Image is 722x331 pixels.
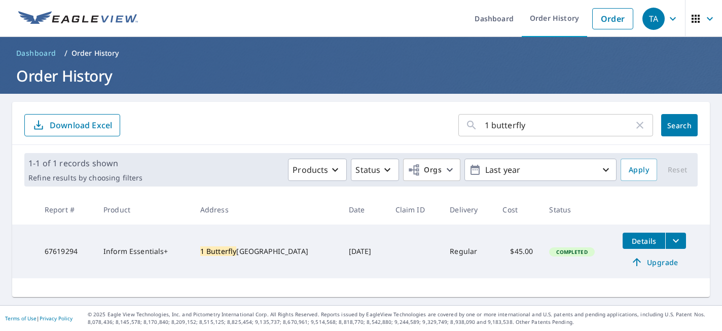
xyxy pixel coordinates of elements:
[494,195,541,225] th: Cost
[50,120,112,131] p: Download Excel
[592,8,633,29] a: Order
[408,164,442,176] span: Orgs
[550,248,593,255] span: Completed
[623,233,665,249] button: detailsBtn-67619294
[442,225,494,278] td: Regular
[355,164,380,176] p: Status
[95,195,192,225] th: Product
[37,195,95,225] th: Report #
[403,159,460,181] button: Orgs
[665,233,686,249] button: filesDropdownBtn-67619294
[12,45,60,61] a: Dashboard
[464,159,617,181] button: Last year
[623,254,686,270] a: Upgrade
[341,225,387,278] td: [DATE]
[18,11,138,26] img: EV Logo
[192,195,341,225] th: Address
[541,195,615,225] th: Status
[95,225,192,278] td: Inform Essentials+
[629,164,649,176] span: Apply
[64,47,67,59] li: /
[71,48,119,58] p: Order History
[661,114,698,136] button: Search
[28,157,142,169] p: 1-1 of 1 records shown
[387,195,442,225] th: Claim ID
[12,65,710,86] h1: Order History
[494,225,541,278] td: $45.00
[621,159,657,181] button: Apply
[88,311,717,326] p: © 2025 Eagle View Technologies, Inc. and Pictometry International Corp. All Rights Reserved. Repo...
[442,195,494,225] th: Delivery
[669,121,690,130] span: Search
[28,173,142,182] p: Refine results by choosing filters
[481,161,600,179] p: Last year
[288,159,347,181] button: Products
[485,111,634,139] input: Address, Report #, Claim ID, etc.
[642,8,665,30] div: TA
[629,236,659,246] span: Details
[40,315,73,322] a: Privacy Policy
[5,315,73,321] p: |
[200,246,237,256] mark: 1 Butterfly
[5,315,37,322] a: Terms of Use
[37,225,95,278] td: 67619294
[341,195,387,225] th: Date
[12,45,710,61] nav: breadcrumb
[629,256,680,268] span: Upgrade
[200,246,333,256] div: [GEOGRAPHIC_DATA]
[16,48,56,58] span: Dashboard
[24,114,120,136] button: Download Excel
[351,159,399,181] button: Status
[293,164,328,176] p: Products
